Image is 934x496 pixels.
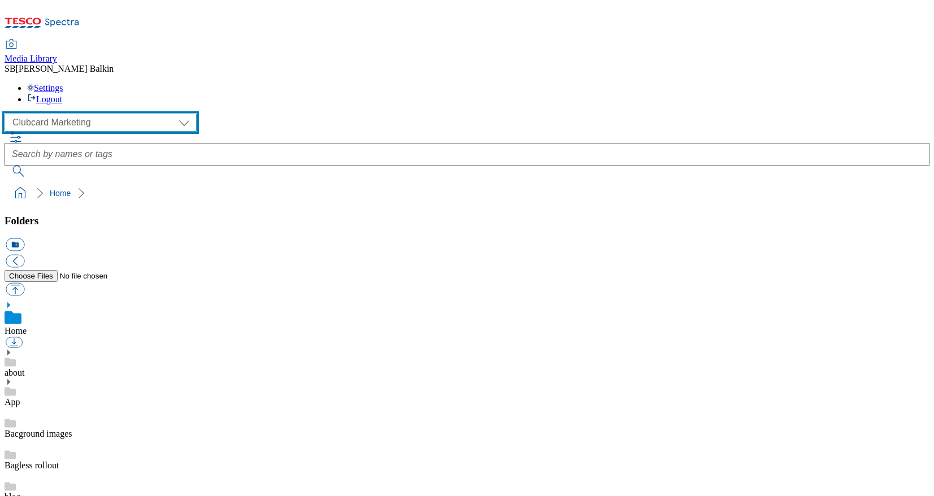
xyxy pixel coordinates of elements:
[5,64,16,73] span: SB
[5,460,59,470] a: Bagless rollout
[5,326,27,336] a: Home
[5,368,25,377] a: about
[50,189,71,198] a: Home
[27,83,63,93] a: Settings
[5,182,929,204] nav: breadcrumb
[16,64,114,73] span: [PERSON_NAME] Balkin
[5,143,929,166] input: Search by names or tags
[5,40,57,64] a: Media Library
[5,397,20,407] a: App
[5,54,57,63] span: Media Library
[5,215,929,227] h3: Folders
[27,94,62,104] a: Logout
[11,184,29,202] a: home
[5,429,72,438] a: Bacground images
